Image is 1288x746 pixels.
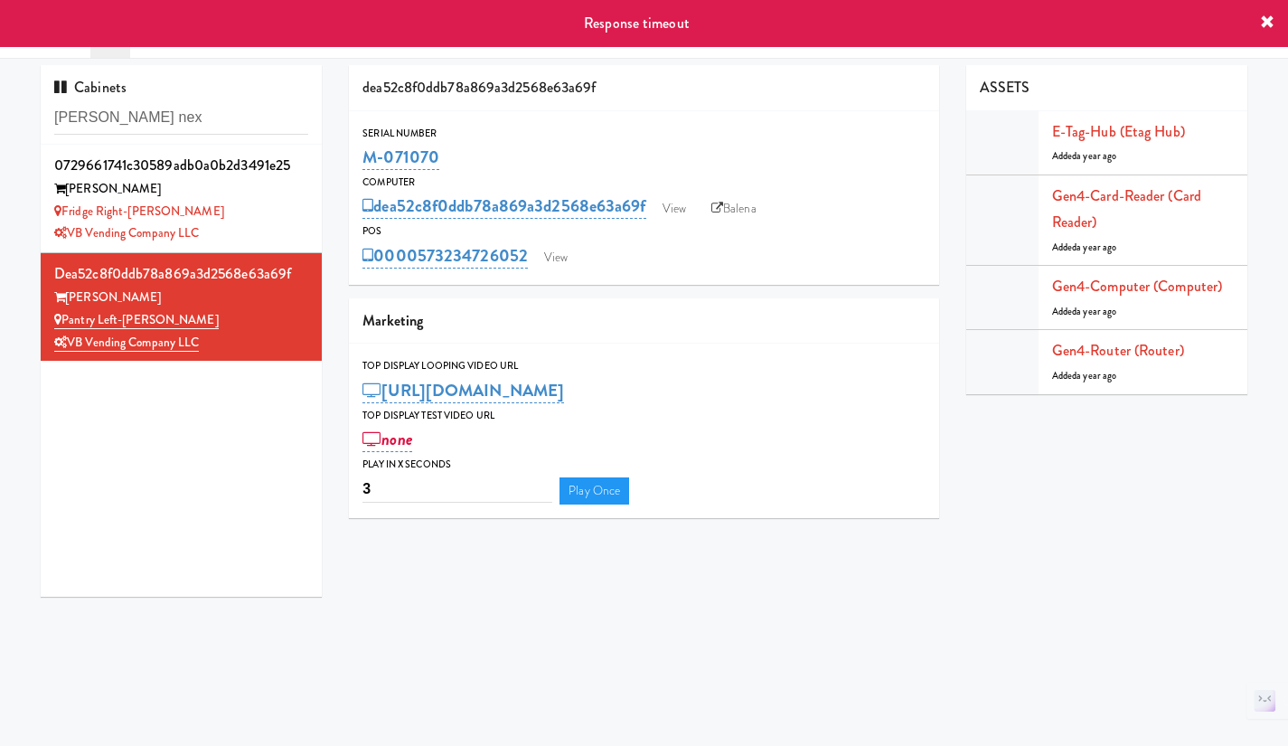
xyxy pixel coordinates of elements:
div: [PERSON_NAME] [54,178,308,201]
span: Added [1052,305,1117,318]
div: 0729661741c30589adb0a0b2d3491e25 [54,152,308,179]
span: a year ago [1076,305,1116,318]
a: dea52c8f0ddb78a869a3d2568e63a69f [362,194,645,219]
div: [PERSON_NAME] [54,287,308,309]
span: Marketing [362,310,423,331]
a: none [362,427,412,452]
a: View [535,244,577,271]
span: Added [1052,149,1117,163]
a: M-071070 [362,145,439,170]
a: Gen4-router (Router) [1052,340,1184,361]
span: a year ago [1076,241,1116,254]
li: dea52c8f0ddb78a869a3d2568e63a69f[PERSON_NAME] Pantry Left-[PERSON_NAME]VB Vending Company LLC [41,253,322,361]
div: Serial Number [362,125,926,143]
div: dea52c8f0ddb78a869a3d2568e63a69f [54,260,308,288]
span: Added [1052,369,1117,382]
li: 0729661741c30589adb0a0b2d3491e25[PERSON_NAME] Fridge Right-[PERSON_NAME]VB Vending Company LLC [41,145,322,253]
span: a year ago [1076,369,1116,382]
div: Play in X seconds [362,456,926,474]
a: View [653,195,695,222]
span: Cabinets [54,77,127,98]
div: Computer [362,174,926,192]
a: [URL][DOMAIN_NAME] [362,378,564,403]
a: Pantry Left-[PERSON_NAME] [54,311,219,329]
span: Response timeout [584,13,690,33]
div: dea52c8f0ddb78a869a3d2568e63a69f [349,65,939,111]
span: ASSETS [980,77,1030,98]
div: POS [362,222,926,241]
span: a year ago [1076,149,1116,163]
a: Gen4-computer (Computer) [1052,276,1222,297]
a: VB Vending Company LLC [54,334,199,352]
div: Top Display Test Video Url [362,407,926,425]
input: Search cabinets [54,101,308,135]
a: Gen4-card-reader (Card Reader) [1052,185,1201,233]
a: 0000573234726052 [362,243,528,269]
a: Play Once [559,477,629,505]
span: Added [1052,241,1117,254]
div: Top Display Looping Video Url [362,357,926,375]
a: Balena [702,195,766,222]
a: E-tag-hub (Etag Hub) [1052,121,1185,142]
a: Fridge Right-[PERSON_NAME] [54,203,224,220]
a: VB Vending Company LLC [54,224,199,241]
